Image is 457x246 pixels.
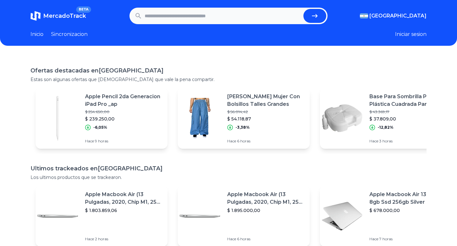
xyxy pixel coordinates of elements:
span: BETA [76,6,91,13]
p: $ 678.000,00 [369,207,447,214]
img: Featured image [320,96,364,140]
img: Featured image [178,96,222,140]
img: Featured image [36,96,80,140]
a: Inicio [30,31,43,38]
p: $ 37.809,00 [369,116,447,122]
h1: Ofertas destacadas en [GEOGRAPHIC_DATA] [30,66,427,75]
p: Base Para Sombrilla Parasol Plástica Cuadrada Para Rellenar [369,93,447,108]
p: Apple Macbook Air 13 Core I5 8gb Ssd 256gb Silver [369,191,447,206]
p: $ 1.803.859,06 [85,207,162,214]
a: Featured imageBase Para Sombrilla Parasol Plástica Cuadrada Para Rellenar$ 43.369,17$ 37.809,00-1... [320,88,452,149]
p: $ 43.369,17 [369,109,447,114]
p: Hace 6 horas [227,139,305,144]
span: [GEOGRAPHIC_DATA] [369,12,427,20]
img: Featured image [320,194,364,238]
span: MercadoTrack [43,12,86,19]
p: Hace 6 horas [227,236,305,242]
p: $ 1.895.000,00 [227,207,305,214]
img: Featured image [178,194,222,238]
img: Featured image [36,194,80,238]
button: Iniciar sesion [395,31,427,38]
p: $ 239.250,00 [85,116,162,122]
p: Apple Macbook Air (13 Pulgadas, 2020, Chip M1, 256 Gb De Ssd, 8 Gb De Ram) - Plata [227,191,305,206]
a: MercadoTrackBETA [30,11,86,21]
p: Hace 7 horas [369,236,447,242]
p: Apple Pencil 2da Generacion iPad Pro _ap [85,93,162,108]
p: Estas son algunas ofertas que [DEMOGRAPHIC_DATA] que vale la pena compartir. [30,76,427,83]
p: Hace 3 horas [369,139,447,144]
p: Hace 9 horas [85,139,162,144]
p: [PERSON_NAME] Mujer Con Bolsillos Talles Grandes [227,93,305,108]
img: MercadoTrack [30,11,41,21]
p: Hace 2 horas [85,236,162,242]
h1: Ultimos trackeados en [GEOGRAPHIC_DATA] [30,164,427,173]
a: Featured image[PERSON_NAME] Mujer Con Bolsillos Talles Grandes$ 56.014,42$ 54.118,87-3,38%Hace 6 ... [178,88,310,149]
p: $ 56.014,42 [227,109,305,114]
p: -6,05% [93,125,107,130]
p: Los ultimos productos que se trackearon. [30,174,427,181]
p: -12,82% [378,125,394,130]
button: [GEOGRAPHIC_DATA] [360,12,427,20]
img: Argentina [360,13,368,18]
p: $ 254.650,00 [85,109,162,114]
p: Apple Macbook Air (13 Pulgadas, 2020, Chip M1, 256 Gb De Ssd, 8 Gb De Ram) - Plata [85,191,162,206]
p: $ 54.118,87 [227,116,305,122]
p: -3,38% [235,125,250,130]
a: Sincronizacion [51,31,88,38]
a: Featured imageApple Pencil 2da Generacion iPad Pro _ap$ 254.650,00$ 239.250,00-6,05%Hace 9 horas [36,88,168,149]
